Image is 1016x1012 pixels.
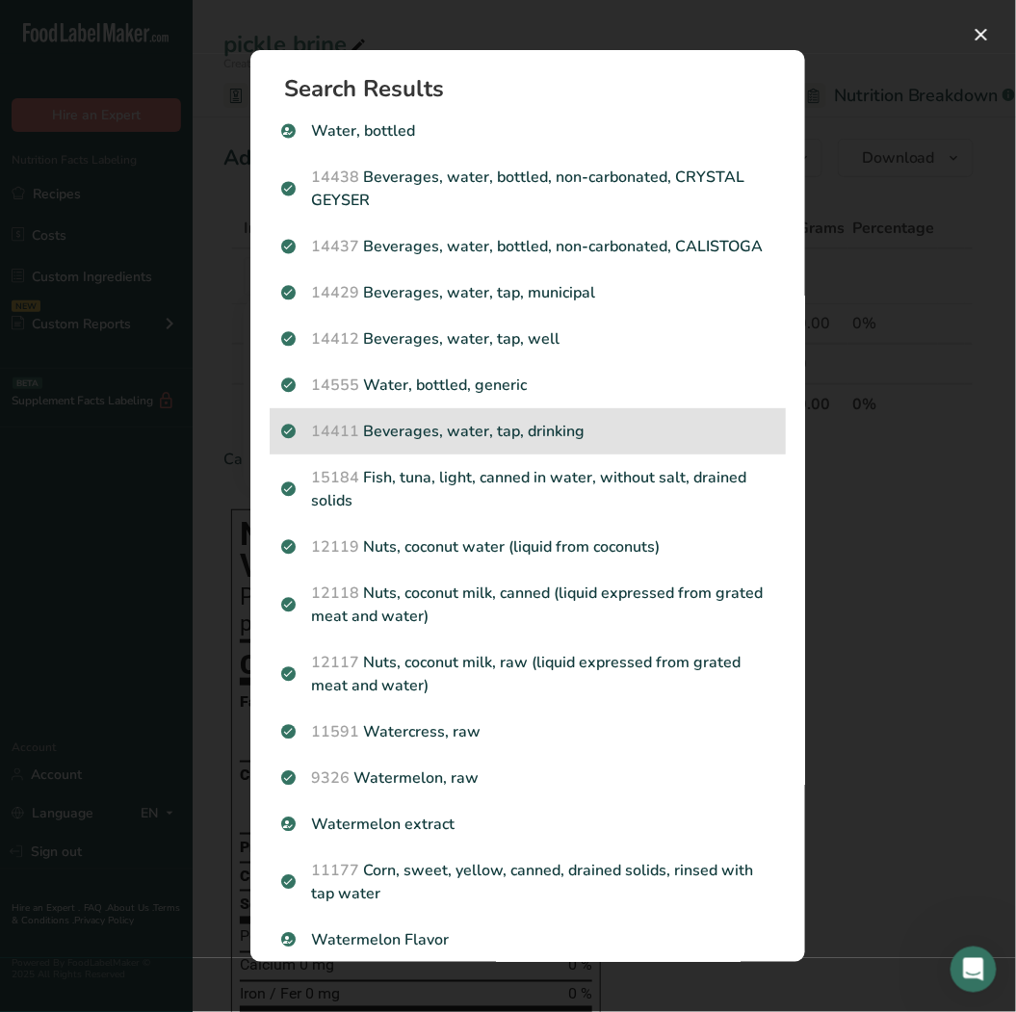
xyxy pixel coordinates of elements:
[951,947,997,993] iframe: Intercom live chat
[312,421,360,442] span: 14411
[281,582,774,628] p: Nuts, coconut milk, canned (liquid expressed from grated meat and water)
[281,374,774,397] p: Water, bottled, generic
[312,467,360,488] span: 15184
[312,767,351,789] span: 9326
[281,766,774,790] p: Watermelon, raw
[285,77,786,100] h1: Search Results
[281,327,774,350] p: Beverages, water, tap, well
[281,720,774,743] p: Watercress, raw
[312,583,360,604] span: 12118
[312,721,360,742] span: 11591
[312,236,360,257] span: 14437
[281,466,774,512] p: Fish, tuna, light, canned in water, without salt, drained solids
[312,375,360,396] span: 14555
[281,813,774,836] p: Watermelon extract
[281,119,774,143] p: Water, bottled
[281,859,774,905] p: Corn, sweet, yellow, canned, drained solids, rinsed with tap water
[312,860,360,881] span: 11177
[281,281,774,304] p: Beverages, water, tap, municipal
[281,928,774,951] p: Watermelon Flavor
[312,328,360,350] span: 14412
[281,535,774,558] p: Nuts, coconut water (liquid from coconuts)
[312,536,360,558] span: 12119
[281,651,774,697] p: Nuts, coconut milk, raw (liquid expressed from grated meat and water)
[281,420,774,443] p: Beverages, water, tap, drinking
[281,235,774,258] p: Beverages, water, bottled, non-carbonated, CALISTOGA
[312,167,360,188] span: 14438
[281,166,774,212] p: Beverages, water, bottled, non-carbonated, CRYSTAL GEYSER
[312,282,360,303] span: 14429
[312,652,360,673] span: 12117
